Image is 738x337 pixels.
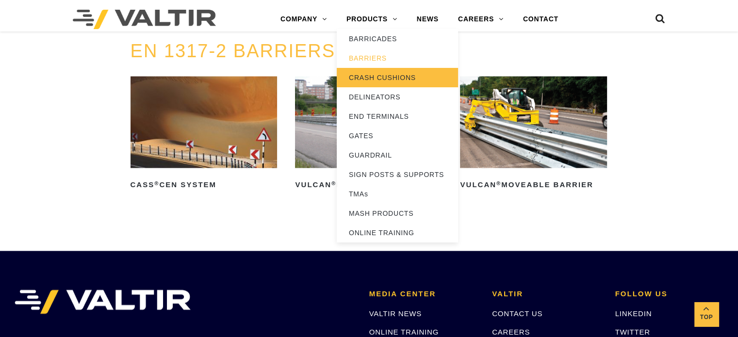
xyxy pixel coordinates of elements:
a: BARRIERS [337,48,458,68]
h2: MEDIA CENTER [369,289,477,298]
a: Vulcan®Moveable Barrier [460,76,607,192]
a: CRASH CUSHIONS [337,68,458,87]
a: Top [694,302,719,326]
img: Valtir [73,10,216,29]
img: VALTIR [15,289,191,314]
a: BARRICADES [337,29,458,48]
span: Top [694,312,719,323]
h2: Vulcan Barrier [295,177,442,192]
a: TMAs [337,184,458,204]
a: DELINEATORS [337,87,458,107]
h2: VALTIR [492,289,600,298]
a: VALTIR NEWS [369,309,422,317]
a: GATES [337,126,458,145]
a: CONTACT [513,10,568,29]
a: Vulcan®Barrier [295,76,442,192]
a: NEWS [407,10,448,29]
a: EN 1317-2 BARRIERS [131,41,336,61]
a: COMPANY [271,10,337,29]
a: CASS®CEN System [131,76,278,192]
sup: ® [331,180,336,186]
h2: CASS CEN System [131,177,278,192]
h2: Vulcan Moveable Barrier [460,177,607,192]
a: ONLINE TRAINING [337,223,458,242]
a: CAREERS [492,327,530,336]
sup: ® [154,180,159,186]
a: ONLINE TRAINING [369,327,439,336]
a: GUARDRAIL [337,145,458,165]
a: CONTACT US [492,309,542,317]
a: END TERMINALS [337,107,458,126]
a: SIGN POSTS & SUPPORTS [337,165,458,184]
h2: FOLLOW US [615,289,723,298]
a: MASH PRODUCTS [337,204,458,223]
sup: ® [496,180,501,186]
a: TWITTER [615,327,650,336]
a: PRODUCTS [337,10,407,29]
a: LINKEDIN [615,309,652,317]
a: CAREERS [448,10,513,29]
